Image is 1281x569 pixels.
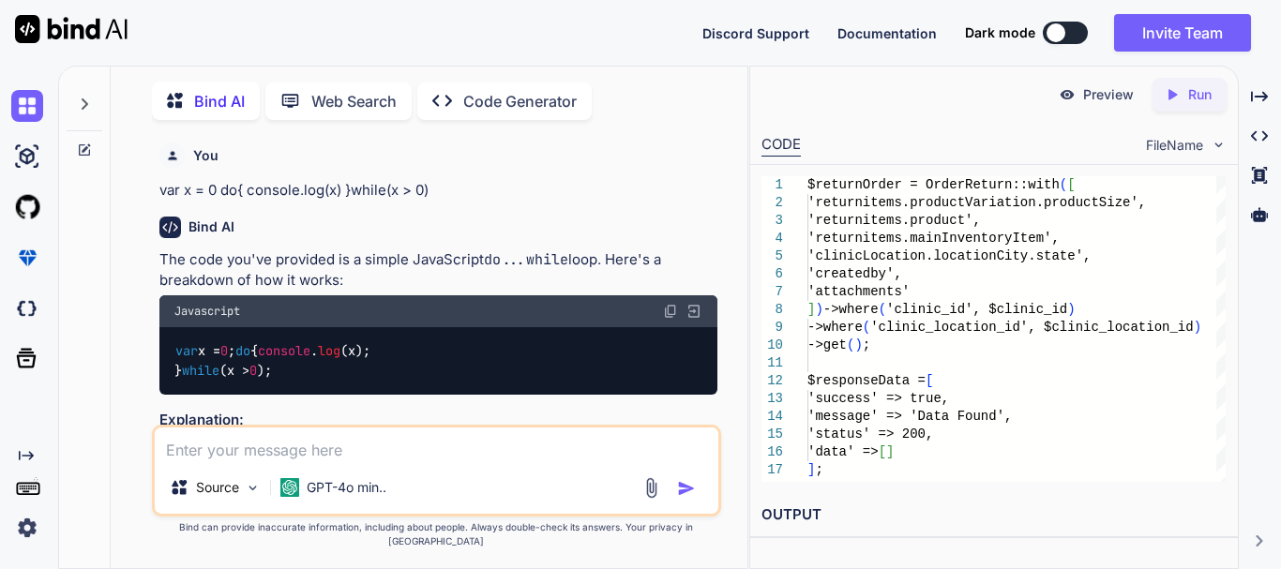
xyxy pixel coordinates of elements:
[194,90,245,112] p: Bind AI
[761,390,783,408] div: 13
[870,320,1193,335] span: 'clinic_location_id', $clinic_location_id
[761,265,783,283] div: 6
[761,283,783,301] div: 7
[11,141,43,172] img: ai-studio
[807,284,910,299] span: 'attachments'
[837,25,937,41] span: Documentation
[11,242,43,274] img: premium
[1194,320,1201,335] span: )
[249,362,257,379] span: 0
[11,292,43,324] img: darkCloudIdeIcon
[807,373,926,388] span: $responseData =
[174,341,370,380] code: x = ; { . (x); } (x > );
[807,391,949,406] span: 'success' => true,
[280,478,299,497] img: GPT-4o mini
[1067,177,1075,192] span: [
[182,362,219,379] span: while
[1059,86,1076,103] img: preview
[307,478,386,497] p: GPT-4o min..
[854,337,862,352] span: )
[761,461,783,479] div: 17
[761,301,783,319] div: 8
[761,426,783,443] div: 15
[807,462,815,477] span: ]
[245,480,261,496] img: Pick Models
[863,320,870,335] span: (
[807,195,1146,210] span: 'returnitems.productVariation.productSize',
[807,177,1060,192] span: $returnOrder = OrderReturn::with
[750,493,1238,537] h2: OUTPUT
[11,512,43,544] img: settings
[823,302,879,317] span: ->where
[159,410,717,431] h3: Explanation:
[311,90,397,112] p: Web Search
[761,319,783,337] div: 9
[815,302,822,317] span: )
[1060,177,1067,192] span: (
[152,520,721,548] p: Bind can provide inaccurate information, including about people. Always double-check its answers....
[807,444,879,459] span: 'data' =>
[196,478,239,497] p: Source
[807,248,1091,263] span: 'clinicLocation.locationCity.state',
[11,191,43,223] img: githubLight
[702,23,809,43] button: Discord Support
[886,444,894,459] span: ]
[761,247,783,265] div: 5
[761,337,783,354] div: 10
[807,266,902,281] span: 'createdby',
[175,343,198,360] span: var
[879,444,886,459] span: [
[484,250,568,269] code: do...while
[761,408,783,426] div: 14
[15,15,128,43] img: Bind AI
[879,302,886,317] span: (
[807,231,1060,246] span: 'returnitems.mainInventoryItem',
[761,194,783,212] div: 2
[686,303,702,320] img: Open in Browser
[761,479,783,497] div: 18
[863,337,870,352] span: ;
[761,443,783,461] div: 16
[761,134,801,157] div: CODE
[807,302,815,317] span: ]
[926,373,933,388] span: [
[807,409,1012,424] span: 'message' => 'Data Found',
[761,212,783,230] div: 3
[807,427,933,442] span: 'status' => 200,
[11,90,43,122] img: chat
[837,23,937,43] button: Documentation
[188,217,234,236] h6: Bind AI
[807,320,863,335] span: ->where
[1188,85,1212,104] p: Run
[807,213,981,228] span: 'returnitems.product',
[807,337,847,352] span: ->get
[965,23,1035,42] span: Dark mode
[235,343,250,360] span: do
[761,354,783,372] div: 11
[1211,137,1227,153] img: chevron down
[677,479,696,498] img: icon
[463,90,577,112] p: Code Generator
[761,230,783,247] div: 4
[174,304,240,319] span: Javascript
[702,25,809,41] span: Discord Support
[886,302,1067,317] span: 'clinic_id', $clinic_id
[1146,136,1203,155] span: FileName
[815,462,822,477] span: ;
[640,477,662,499] img: attachment
[193,146,219,165] h6: You
[1083,85,1134,104] p: Preview
[159,180,717,202] p: var x = 0 do{ console.log(x) }while(x > 0)
[318,343,340,360] span: log
[663,304,678,319] img: copy
[1114,14,1251,52] button: Invite Team
[761,176,783,194] div: 1
[1067,302,1075,317] span: )
[761,372,783,390] div: 12
[159,249,717,292] p: The code you've provided is a simple JavaScript loop. Here's a breakdown of how it works:
[847,337,854,352] span: (
[258,343,310,360] span: console
[220,343,228,360] span: 0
